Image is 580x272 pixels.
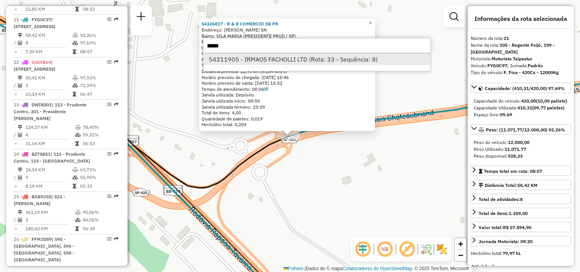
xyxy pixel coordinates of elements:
[376,240,394,258] span: Ocultar NR
[75,133,81,137] i: % de utilização da cubagem
[32,236,52,242] span: FFM2D89
[479,196,523,202] span: Total de atividades:
[14,90,17,98] td: =
[202,92,373,98] div: Janela utilizada: Depósito
[455,238,466,250] a: Ampliar
[471,42,571,55] div: Nome da rota:
[471,236,571,246] a: Jornada Motorista: 09:20
[80,74,118,82] td: 97,92%
[25,216,75,224] td: 2
[14,151,22,157] font: 24 -
[504,146,526,152] strong: 11.071,77
[25,123,75,131] td: 124,17 KM
[474,98,567,104] font: Capacidade do veículo:
[471,208,571,218] a: Total de itens:1.359,00
[18,168,22,172] i: Distância Total
[14,102,22,108] font: 23 -
[479,210,528,217] div: Total de itens:
[500,112,512,117] strong: 09,69
[72,92,76,96] i: Tempo total em rota
[520,196,523,202] strong: 8
[503,225,531,230] strong: R$ 57.894,90
[14,151,90,164] span: | 113 - Prudente Centro, 114 - [GEOGRAPHIC_DATA]
[18,33,22,38] i: Distância Total
[202,45,246,51] font: Valor total: R$ 134,28
[14,182,17,190] td: =
[492,56,533,62] strong: Motorista Taipastur
[18,83,22,88] i: Total de Atividades
[25,174,72,181] td: 3
[82,225,118,232] td: 06:38
[202,68,373,74] div: Distância prevista: 12,93 km (45,64 km/h)
[209,55,378,63] font: 54311905 - IRMAOS FACHOLLI LTD (Rota: 33 - Sequência: 8)
[25,131,75,139] td: 4
[25,166,72,174] td: 24,54 KM
[202,80,373,86] div: Horário previsto de saída: [DATE] 15:52
[14,102,87,121] span: | 113 - Prudente Centro, 301 - Presidente [PERSON_NAME]
[202,110,373,116] div: Total de itens: 4,00
[82,209,118,216] td: 95,06%
[80,182,118,190] td: 05:33
[485,85,565,91] span: Capacidade: (410,31/420,00) 97,69%
[25,140,75,147] td: 31,04 KM
[25,32,72,39] td: 58,42 KM
[532,105,564,111] strong: (09,77 paletes)
[202,39,220,44] font: Pedidos:
[528,63,543,68] strong: Padrão
[486,127,565,133] span: Peso: (11.071,77/12.000,00) 92,26%
[474,153,568,160] div: Peso disponível:
[25,48,72,55] td: 7,30 KM
[474,105,564,111] font: Capacidade Utilizada:
[202,21,278,27] a: 54326817 - R & B COMERCIO DE PR
[18,125,22,130] i: Distância Total
[107,102,112,107] em: Opções
[342,266,412,271] a: Colaboradores do OpenStreetMap
[72,184,76,188] i: Tempo total em rota
[80,48,118,55] td: 08:57
[202,86,264,92] font: Tempo de atendimento: 00:06
[366,19,375,28] a: Fechar pop-up
[504,35,509,41] strong: 21
[202,122,373,128] div: Hectolitro total: 0,204
[114,60,118,64] em: Rota exportada
[14,59,55,72] span: | [STREET_ADDRESS]
[75,7,79,11] i: Tempo total em rota
[32,59,51,65] span: GAI9B64
[474,139,530,145] span: Peso do veículo:
[114,152,118,156] em: Rota exportada
[14,236,74,263] span: | 595 - [GEOGRAPHIC_DATA], 596 - [GEOGRAPHIC_DATA], 598 - [GEOGRAPHIC_DATA]
[264,86,268,92] a: Com service time
[479,238,533,245] div: Jornada Motorista: 09:20
[75,218,81,222] i: % de utilização da cubagem
[25,90,72,98] td: 10,14 KM
[471,194,571,204] a: Total de atividades:8
[80,174,96,180] font: 55,95%
[14,17,22,22] font: 21 -
[304,266,306,271] span: |
[134,9,149,26] a: Nova sessão e pesquisa
[479,224,531,231] div: Valor total:
[471,56,533,62] font: Motorista:
[32,102,52,108] span: DWI8D01
[446,9,462,24] a: Exibir filtros
[107,237,112,241] em: Opções
[471,63,543,68] font: Veículo:
[25,182,72,190] td: 8,18 KM
[18,41,22,45] i: Total de Atividades
[72,33,78,38] i: % de utilização do peso
[474,146,526,152] font: Peso Utilizado:
[508,139,530,145] strong: 12.000,00
[471,180,571,190] a: Distância Total:58,42 KM
[14,140,17,147] td: =
[202,104,373,110] div: Janela utilizada término: 23:59
[75,226,79,231] i: Tempo total em rota
[471,136,571,163] div: Peso: (11.071,77/12.000,00) 92,26%
[517,105,532,111] strong: 410,31
[72,168,78,172] i: % de utilização do peso
[202,74,373,81] div: Horário previsto de chegada: [DATE] 15:46
[83,217,99,223] font: 84,05%
[107,194,112,199] em: Opções
[18,133,22,137] i: Total de Atividades
[354,240,372,258] span: Ocultar deslocamento
[80,40,96,46] font: 97,69%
